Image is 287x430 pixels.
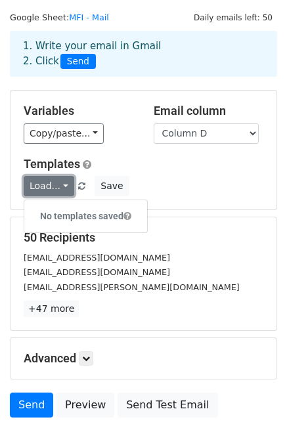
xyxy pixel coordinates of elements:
[118,393,217,418] a: Send Test Email
[189,12,277,22] a: Daily emails left: 50
[24,176,74,196] a: Load...
[10,12,109,22] small: Google Sheet:
[24,253,170,263] small: [EMAIL_ADDRESS][DOMAIN_NAME]
[10,393,53,418] a: Send
[69,12,109,22] a: MFI - Mail
[24,301,79,317] a: +47 more
[95,176,129,196] button: Save
[24,157,80,171] a: Templates
[24,267,170,277] small: [EMAIL_ADDRESS][DOMAIN_NAME]
[13,39,274,69] div: 1. Write your email in Gmail 2. Click
[24,282,240,292] small: [EMAIL_ADDRESS][PERSON_NAME][DOMAIN_NAME]
[189,11,277,25] span: Daily emails left: 50
[24,205,147,227] h6: No templates saved
[56,393,114,418] a: Preview
[221,367,287,430] iframe: Chat Widget
[24,123,104,144] a: Copy/paste...
[60,54,96,70] span: Send
[24,230,263,245] h5: 50 Recipients
[24,104,134,118] h5: Variables
[154,104,264,118] h5: Email column
[24,351,263,366] h5: Advanced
